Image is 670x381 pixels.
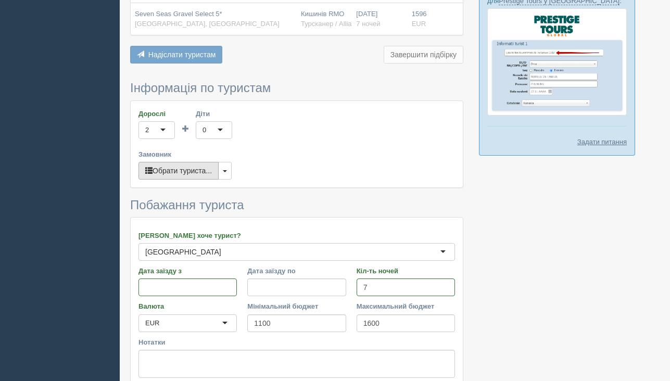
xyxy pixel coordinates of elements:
[247,301,346,311] label: Мінімальний бюджет
[130,46,222,63] button: Надіслати туристам
[301,9,348,29] div: Кишинів RMO
[412,20,426,28] span: EUR
[247,266,346,276] label: Дата заїзду по
[412,10,427,18] span: 1596
[138,149,455,159] label: Замовник
[145,125,149,135] div: 2
[357,266,455,276] label: Кіл-ть ночей
[203,125,206,135] div: 0
[138,301,237,311] label: Валюта
[138,109,175,119] label: Дорослі
[577,137,627,147] a: Задати питання
[487,8,627,116] img: prestige-tours-booking-form-crm-for-travel-agents.png
[356,20,380,28] span: 7 ночей
[138,231,455,240] label: [PERSON_NAME] хоче турист?
[145,318,159,328] div: EUR
[357,301,455,311] label: Максимальний бюджет
[145,247,221,257] div: [GEOGRAPHIC_DATA]
[130,81,463,95] h3: Інформація по туристам
[301,20,363,28] span: Турсканер / Alliance
[196,109,232,119] label: Діти
[357,278,455,296] input: 7-10 або 7,10,14
[130,198,244,212] span: Побажання туриста
[148,50,216,59] span: Надіслати туристам
[135,10,222,18] span: Seven Seas Gravel Select 5*
[384,46,463,63] button: Завершити підбірку
[138,266,237,276] label: Дата заїзду з
[356,9,403,29] div: [DATE]
[138,337,455,347] label: Нотатки
[138,162,219,180] button: Обрати туриста...
[135,20,280,28] span: [GEOGRAPHIC_DATA], [GEOGRAPHIC_DATA]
